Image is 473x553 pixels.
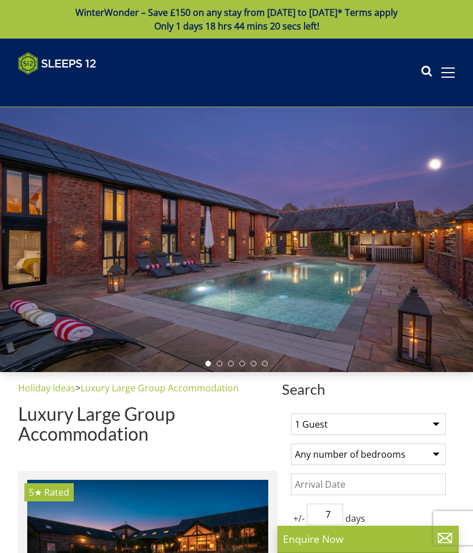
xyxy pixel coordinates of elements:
[343,512,368,525] span: days
[81,382,239,394] a: Luxury Large Group Accommodation
[44,486,69,499] span: Rated
[12,82,132,91] iframe: Customer reviews powered by Trustpilot
[154,20,319,32] span: Only 1 days 18 hrs 44 mins 20 secs left!
[18,52,96,75] img: Sleeps 12
[75,382,81,394] span: >
[18,404,277,444] h1: Luxury Large Group Accommodation
[282,381,455,397] span: Search
[291,474,446,495] input: Arrival Date
[283,531,453,546] p: Enquire Now
[18,382,75,394] a: Holiday Ideas
[29,486,42,499] span: House On The Hill has a 5 star rating under the Quality in Tourism Scheme
[291,512,307,525] span: +/-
